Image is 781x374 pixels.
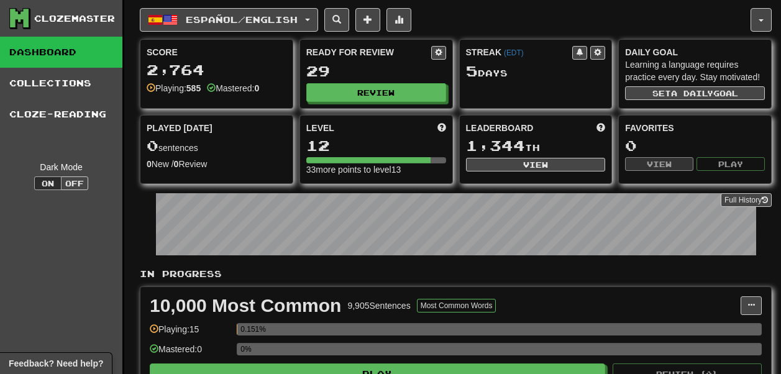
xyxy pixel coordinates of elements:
[625,58,765,83] div: Learning a language requires practice every day. Stay motivated!
[625,122,765,134] div: Favorites
[186,14,298,25] span: Español / English
[140,268,772,280] p: In Progress
[504,48,524,57] a: (EDT)
[306,63,446,79] div: 29
[306,46,431,58] div: Ready for Review
[207,82,259,94] div: Mastered:
[186,83,201,93] strong: 585
[147,82,201,94] div: Playing:
[147,137,158,154] span: 0
[254,83,259,93] strong: 0
[347,299,410,312] div: 9,905 Sentences
[437,122,446,134] span: Score more points to level up
[150,296,341,315] div: 10,000 Most Common
[386,8,411,32] button: More stats
[147,158,286,170] div: New / Review
[150,343,231,363] div: Mastered: 0
[466,137,525,154] span: 1,344
[324,8,349,32] button: Search sentences
[625,157,693,171] button: View
[417,299,496,312] button: Most Common Words
[306,122,334,134] span: Level
[61,176,88,190] button: Off
[466,63,606,80] div: Day s
[625,86,765,100] button: Seta dailygoal
[306,163,446,176] div: 33 more points to level 13
[9,357,103,370] span: Open feedback widget
[34,176,62,190] button: On
[147,122,212,134] span: Played [DATE]
[174,159,179,169] strong: 0
[596,122,605,134] span: This week in points, UTC
[9,161,113,173] div: Dark Mode
[697,157,765,171] button: Play
[466,138,606,154] div: th
[466,62,478,80] span: 5
[625,138,765,153] div: 0
[721,193,772,207] a: Full History
[34,12,115,25] div: Clozemaster
[466,158,606,171] button: View
[355,8,380,32] button: Add sentence to collection
[466,46,573,58] div: Streak
[150,323,231,344] div: Playing: 15
[671,89,713,98] span: a daily
[147,138,286,154] div: sentences
[147,62,286,78] div: 2,764
[306,83,446,102] button: Review
[306,138,446,153] div: 12
[140,8,318,32] button: Español/English
[147,46,286,58] div: Score
[625,46,765,58] div: Daily Goal
[147,159,152,169] strong: 0
[466,122,534,134] span: Leaderboard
